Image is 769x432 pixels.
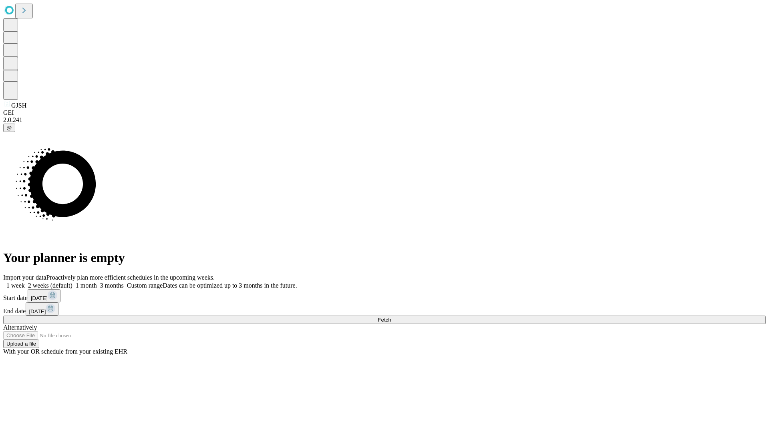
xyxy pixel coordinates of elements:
span: [DATE] [31,295,48,301]
div: 2.0.241 [3,116,766,124]
span: Alternatively [3,324,37,331]
span: Custom range [127,282,163,289]
div: End date [3,302,766,316]
button: Upload a file [3,340,39,348]
h1: Your planner is empty [3,250,766,265]
span: 1 week [6,282,25,289]
span: With your OR schedule from your existing EHR [3,348,127,355]
span: 3 months [100,282,124,289]
span: @ [6,125,12,131]
span: 2 weeks (default) [28,282,72,289]
span: Import your data [3,274,46,281]
span: Proactively plan more efficient schedules in the upcoming weeks. [46,274,215,281]
div: GEI [3,109,766,116]
span: 1 month [76,282,97,289]
span: Fetch [378,317,391,323]
div: Start date [3,289,766,302]
button: Fetch [3,316,766,324]
button: [DATE] [28,289,60,302]
button: [DATE] [26,302,58,316]
span: GJSH [11,102,26,109]
span: [DATE] [29,308,46,314]
button: @ [3,124,15,132]
span: Dates can be optimized up to 3 months in the future. [163,282,297,289]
